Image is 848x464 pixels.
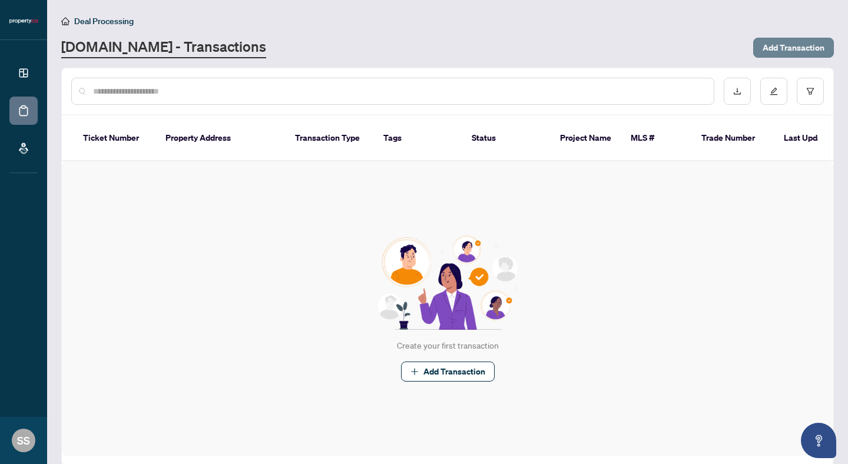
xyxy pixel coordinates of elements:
th: Status [462,115,551,161]
span: SS [17,432,30,449]
th: Ticket Number [74,115,156,161]
span: home [61,17,69,25]
img: Null State Icon [372,236,524,330]
div: Create your first transaction [397,339,499,352]
th: Tags [374,115,462,161]
img: logo [9,18,38,25]
button: Add Transaction [753,38,834,58]
span: download [733,87,741,95]
th: Property Address [156,115,286,161]
span: Add Transaction [763,38,824,57]
button: Add Transaction [401,362,495,382]
button: download [724,78,751,105]
th: MLS # [621,115,692,161]
span: Add Transaction [423,362,485,381]
span: Deal Processing [74,16,134,26]
button: Open asap [801,423,836,458]
span: plus [410,367,419,376]
th: Transaction Type [286,115,374,161]
a: [DOMAIN_NAME] - Transactions [61,37,266,58]
button: filter [797,78,824,105]
button: edit [760,78,787,105]
th: Project Name [551,115,621,161]
span: edit [770,87,778,95]
th: Trade Number [692,115,774,161]
span: filter [806,87,814,95]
